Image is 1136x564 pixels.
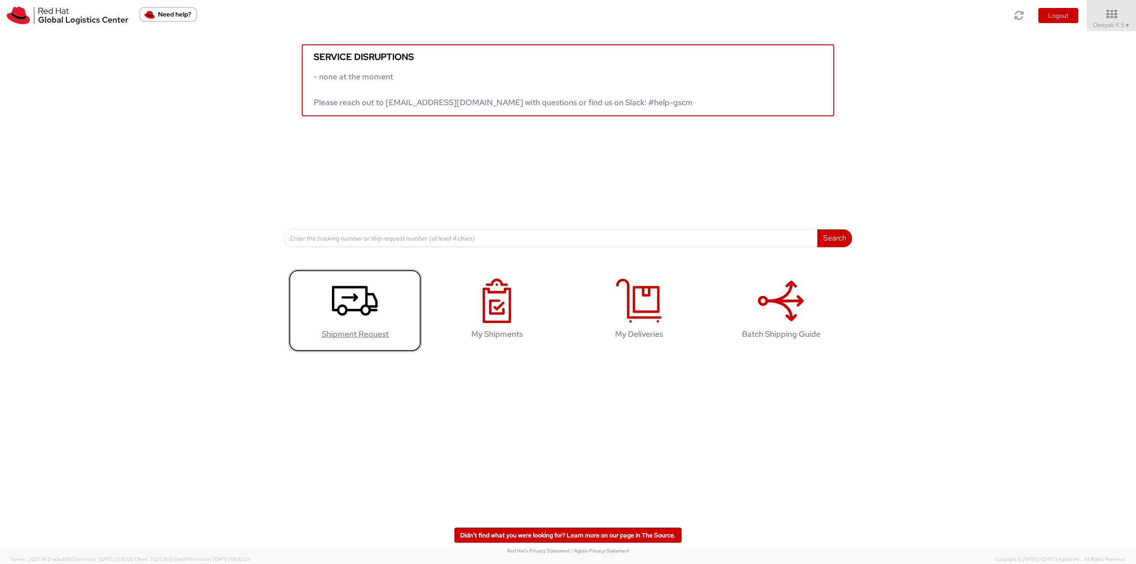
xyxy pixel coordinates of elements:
h4: My Deliveries [582,330,696,339]
a: Batch Shipping Guide [714,269,848,352]
button: Need help? [139,7,197,22]
span: master, [DATE] 08:10:29 [196,556,250,562]
a: My Deliveries [572,269,706,352]
span: - none at the moment Please reach out to [EMAIL_ADDRESS][DOMAIN_NAME] with questions or find us o... [314,71,693,107]
span: Server: 2025.18.0-a0edd1917ac [11,556,133,562]
a: My Shipments [430,269,564,352]
h4: My Shipments [440,330,554,339]
button: Search [817,229,852,247]
input: Enter the tracking number or ship request number (at least 4 chars) [284,229,818,247]
h4: Shipment Request [298,330,412,339]
img: rh-logistics-00dfa346123c4ec078e1.svg [7,7,128,24]
a: Shipment Request [288,269,422,352]
span: ▼ [1125,22,1130,29]
h5: Service disruptions [314,52,822,62]
a: Service disruptions - none at the moment Please reach out to [EMAIL_ADDRESS][DOMAIN_NAME] with qu... [302,44,834,116]
h4: Batch Shipping Guide [724,330,838,339]
span: master, [DATE] 10:10:00 [81,556,133,562]
button: Logout [1038,8,1078,23]
span: Copyright © [DATE]-[DATE] Agistix Inc., All Rights Reserved [995,556,1125,563]
a: Didn't find what you were looking for? Learn more on our page in The Source. [454,528,682,543]
a: Red Hat's Privacy Statement [507,548,570,554]
a: | Agistix Privacy Statement [571,548,629,554]
span: Client: 2025.18.0-0e69584 [134,556,250,562]
span: Deepak K S [1093,21,1130,29]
